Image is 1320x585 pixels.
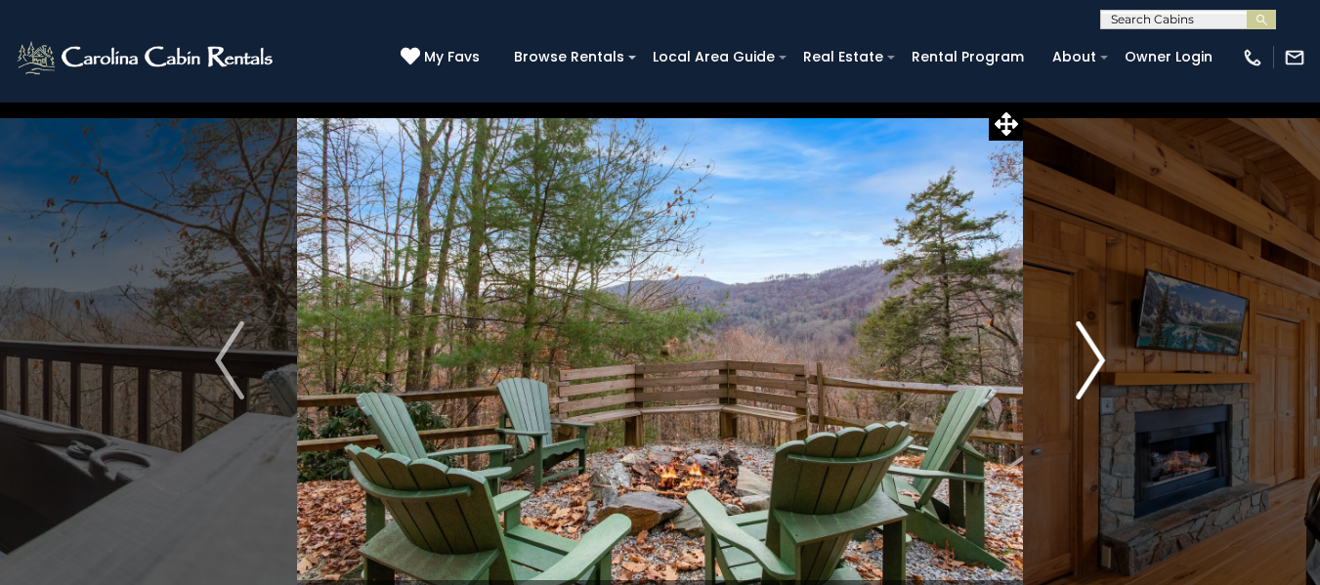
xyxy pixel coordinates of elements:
a: About [1043,42,1106,72]
a: Browse Rentals [504,42,634,72]
a: Owner Login [1115,42,1222,72]
img: mail-regular-white.png [1284,47,1305,68]
a: Rental Program [902,42,1034,72]
img: arrow [215,321,244,399]
img: arrow [1076,321,1105,399]
span: My Favs [424,47,480,67]
a: My Favs [401,47,485,68]
a: Local Area Guide [643,42,785,72]
img: White-1-2.png [15,38,278,77]
img: phone-regular-white.png [1242,47,1263,68]
a: Real Estate [793,42,893,72]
